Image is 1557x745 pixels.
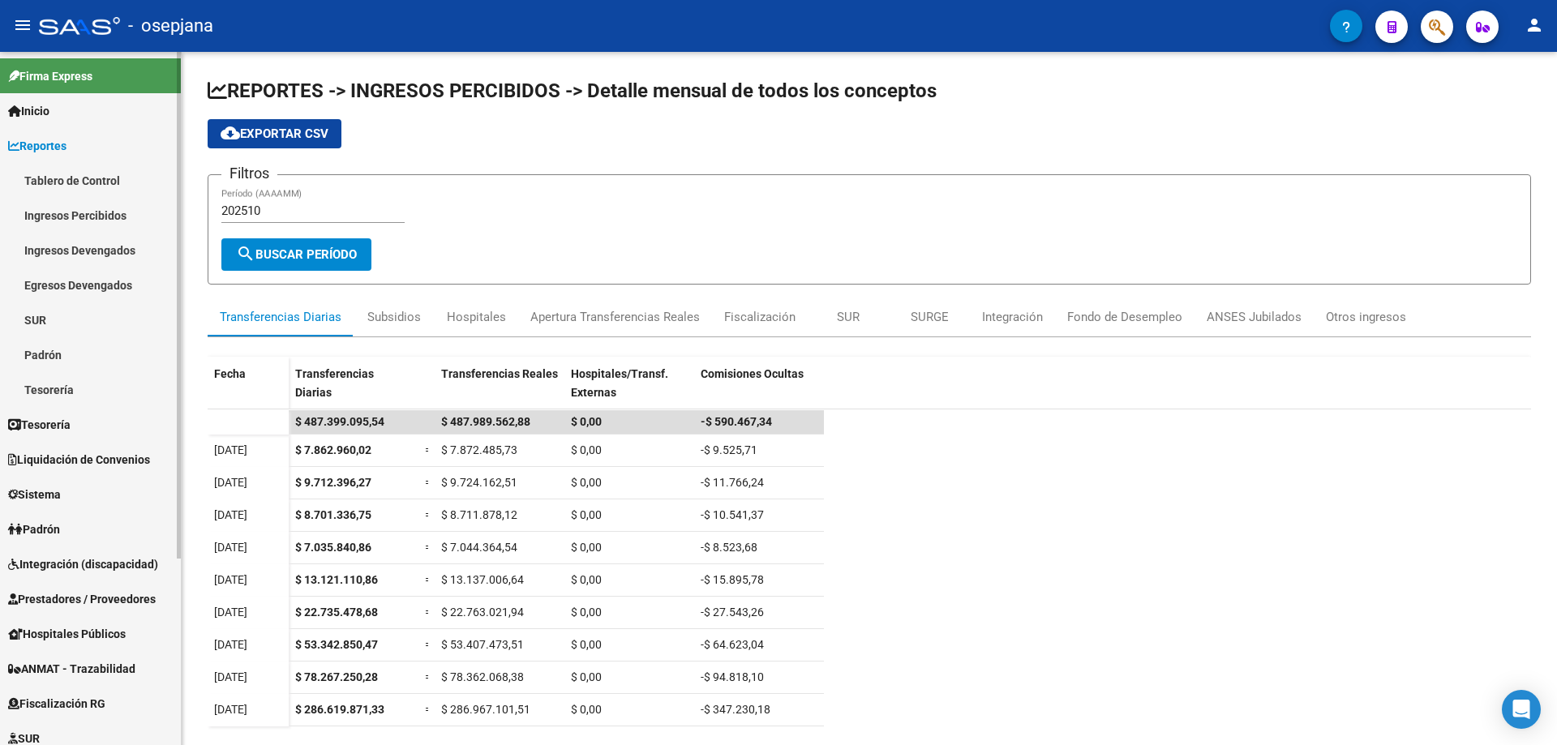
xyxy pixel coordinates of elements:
[425,508,431,521] span: =
[295,573,378,586] span: $ 13.121.110,86
[701,670,764,683] span: -$ 94.818,10
[221,123,240,143] mat-icon: cloud_download
[367,308,421,326] div: Subsidios
[214,541,247,554] span: [DATE]
[701,606,764,619] span: -$ 27.543,26
[208,79,937,102] span: REPORTES -> INGRESOS PERCIBIDOS -> Detalle mensual de todos los conceptos
[8,555,158,573] span: Integración (discapacidad)
[701,638,764,651] span: -$ 64.623,04
[425,443,431,456] span: =
[701,415,772,428] span: -$ 590.467,34
[1326,308,1406,326] div: Otros ingresos
[13,15,32,35] mat-icon: menu
[911,308,949,326] div: SURGE
[425,670,431,683] span: =
[571,606,602,619] span: $ 0,00
[221,126,328,141] span: Exportar CSV
[982,308,1043,326] div: Integración
[425,703,431,716] span: =
[441,638,524,651] span: $ 53.407.473,51
[295,443,371,456] span: $ 7.862.960,02
[8,137,66,155] span: Reportes
[441,541,517,554] span: $ 7.044.364,54
[1207,308,1302,326] div: ANSES Jubilados
[295,703,384,716] span: $ 286.619.871,33
[571,670,602,683] span: $ 0,00
[8,520,60,538] span: Padrón
[295,415,384,428] span: $ 487.399.095,54
[8,660,135,678] span: ANMAT - Trazabilidad
[236,244,255,263] mat-icon: search
[435,357,564,425] datatable-header-cell: Transferencias Reales
[447,308,506,326] div: Hospitales
[441,415,530,428] span: $ 487.989.562,88
[208,357,289,425] datatable-header-cell: Fecha
[571,541,602,554] span: $ 0,00
[571,443,602,456] span: $ 0,00
[571,638,602,651] span: $ 0,00
[441,606,524,619] span: $ 22.763.021,94
[214,367,246,380] span: Fecha
[441,476,517,489] span: $ 9.724.162,51
[295,670,378,683] span: $ 78.267.250,28
[425,638,431,651] span: =
[220,308,341,326] div: Transferencias Diarias
[8,625,126,643] span: Hospitales Públicos
[441,703,530,716] span: $ 286.967.101,51
[571,415,602,428] span: $ 0,00
[295,606,378,619] span: $ 22.735.478,68
[571,573,602,586] span: $ 0,00
[214,508,247,521] span: [DATE]
[1067,308,1182,326] div: Fondo de Desempleo
[571,703,602,716] span: $ 0,00
[441,443,517,456] span: $ 7.872.485,73
[701,541,757,554] span: -$ 8.523,68
[441,573,524,586] span: $ 13.137.006,64
[214,638,247,651] span: [DATE]
[837,308,860,326] div: SUR
[8,590,156,608] span: Prestadores / Proveedores
[221,162,277,185] h3: Filtros
[571,367,668,399] span: Hospitales/Transf. Externas
[221,238,371,271] button: Buscar Período
[295,508,371,521] span: $ 8.701.336,75
[295,476,371,489] span: $ 9.712.396,27
[425,476,431,489] span: =
[425,606,431,619] span: =
[701,508,764,521] span: -$ 10.541,37
[8,67,92,85] span: Firma Express
[425,573,431,586] span: =
[214,573,247,586] span: [DATE]
[128,8,213,44] span: - osepjana
[571,476,602,489] span: $ 0,00
[1502,690,1541,729] div: Open Intercom Messenger
[295,367,374,399] span: Transferencias Diarias
[8,451,150,469] span: Liquidación de Convenios
[530,308,700,326] div: Apertura Transferencias Reales
[724,308,796,326] div: Fiscalización
[1525,15,1544,35] mat-icon: person
[701,443,757,456] span: -$ 9.525,71
[8,416,71,434] span: Tesorería
[701,573,764,586] span: -$ 15.895,78
[214,476,247,489] span: [DATE]
[441,508,517,521] span: $ 8.711.878,12
[214,670,247,683] span: [DATE]
[694,357,824,425] datatable-header-cell: Comisiones Ocultas
[208,119,341,148] button: Exportar CSV
[236,247,357,262] span: Buscar Período
[214,703,247,716] span: [DATE]
[8,486,61,503] span: Sistema
[441,367,558,380] span: Transferencias Reales
[571,508,602,521] span: $ 0,00
[8,102,49,120] span: Inicio
[8,695,105,713] span: Fiscalización RG
[289,357,418,425] datatable-header-cell: Transferencias Diarias
[214,606,247,619] span: [DATE]
[441,670,524,683] span: $ 78.362.068,38
[425,541,431,554] span: =
[295,638,378,651] span: $ 53.342.850,47
[701,476,764,489] span: -$ 11.766,24
[564,357,694,425] datatable-header-cell: Hospitales/Transf. Externas
[701,703,770,716] span: -$ 347.230,18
